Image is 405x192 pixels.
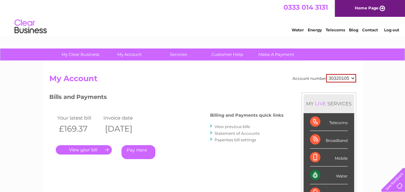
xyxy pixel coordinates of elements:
a: 0333 014 3131 [284,3,328,11]
a: Statement of Accounts [215,131,260,136]
a: Water [292,27,304,32]
div: Clear Business is a trading name of Verastar Limited (registered in [GEOGRAPHIC_DATA] No. 3667643... [51,4,355,31]
img: logo.png [14,17,47,37]
h2: My Account [49,74,356,86]
a: My Account [103,48,156,60]
a: Services [152,48,205,60]
a: Contact [362,27,378,32]
a: Customer Help [201,48,254,60]
div: Water [310,166,348,184]
a: . [56,145,112,155]
th: £169.37 [56,122,102,135]
a: Paperless bill settings [215,137,256,142]
a: Telecoms [326,27,345,32]
a: Pay Here [121,145,155,159]
div: Broadband [310,131,348,149]
div: LIVE [314,101,327,107]
a: Blog [349,27,358,32]
td: Your latest bill [56,113,102,122]
td: Invoice date [102,113,148,122]
div: MY SERVICES [304,94,354,113]
h3: Bills and Payments [49,92,284,104]
th: [DATE] [102,122,148,135]
div: Account number [293,74,356,82]
a: Make A Payment [250,48,303,60]
div: Telecoms [310,113,348,131]
a: My Clear Business [54,48,107,60]
a: View previous bills [215,124,250,129]
h4: Billing and Payments quick links [210,113,284,118]
a: Log out [384,27,399,32]
div: Mobile [310,149,348,166]
a: Energy [308,27,322,32]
